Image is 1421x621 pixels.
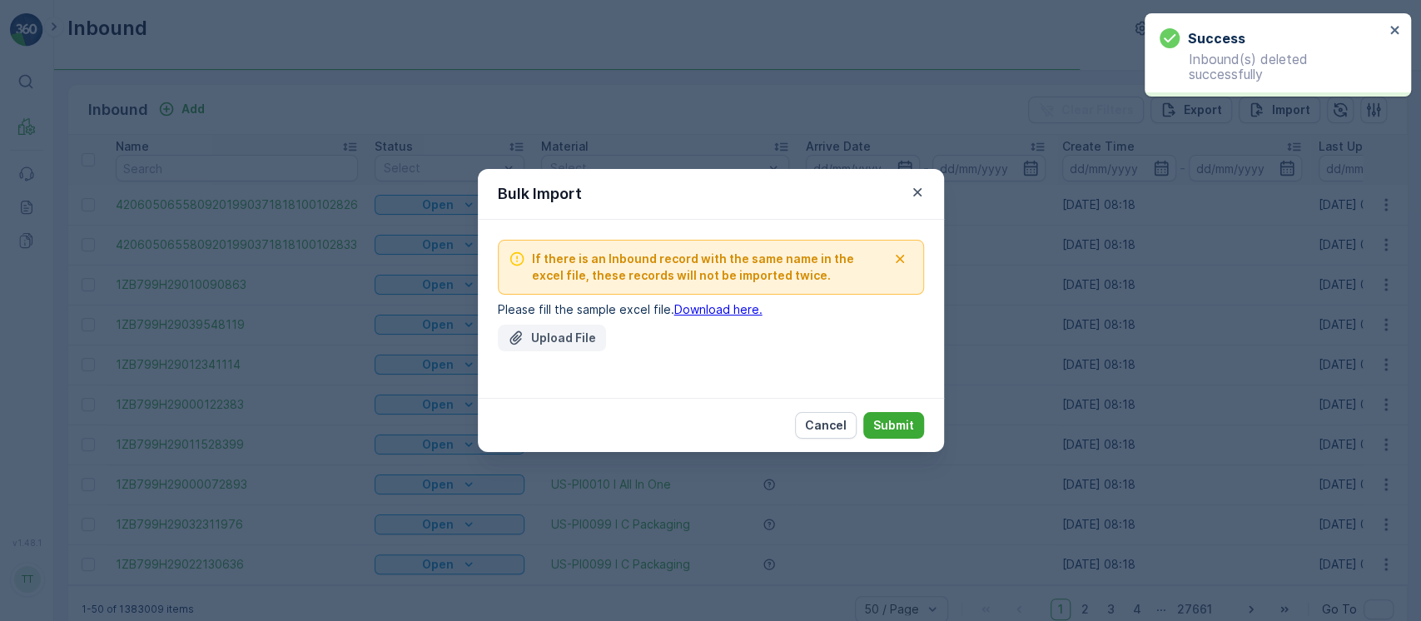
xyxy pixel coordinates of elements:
[1188,28,1245,48] h3: Success
[1160,52,1384,82] p: Inbound(s) deleted successfully
[795,412,857,439] button: Cancel
[498,301,924,318] p: Please fill the sample excel file.
[498,182,582,206] p: Bulk Import
[532,251,887,284] span: If there is an Inbound record with the same name in the excel file, these records will not be imp...
[805,417,847,434] p: Cancel
[674,302,763,316] a: Download here.
[531,330,596,346] p: Upload File
[873,417,914,434] p: Submit
[863,412,924,439] button: Submit
[498,325,606,351] button: Upload File
[1389,23,1401,39] button: close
